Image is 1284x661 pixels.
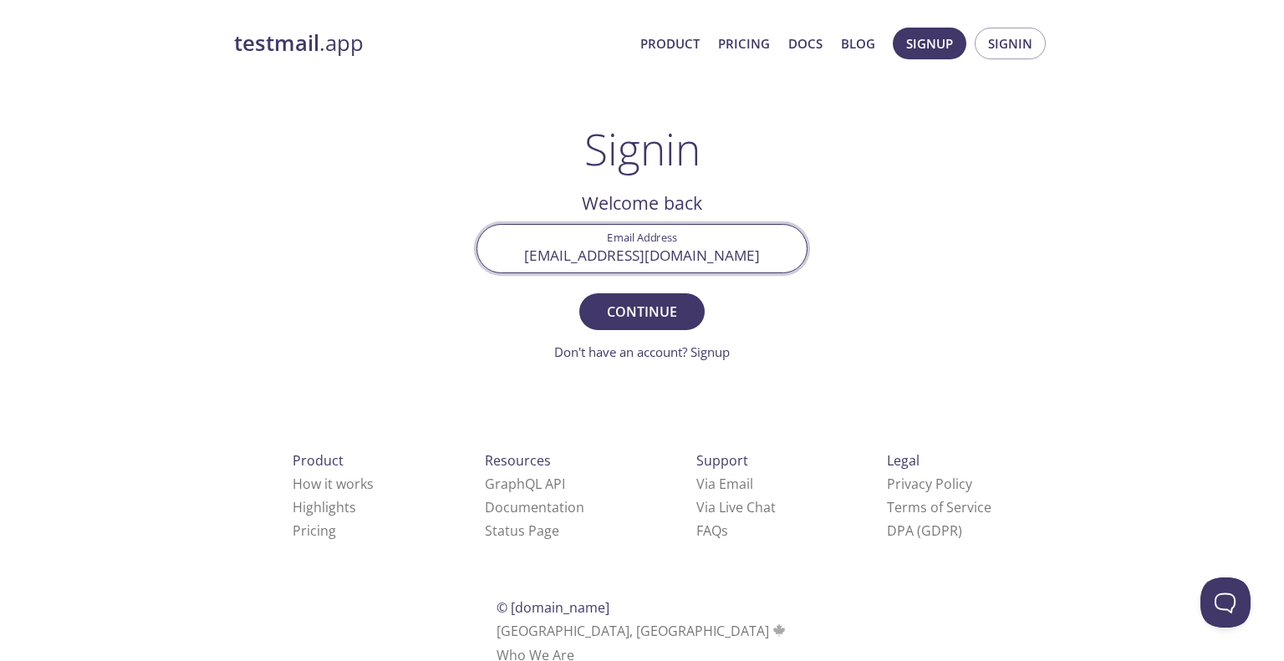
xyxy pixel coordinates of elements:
[293,475,374,493] a: How it works
[234,29,627,58] a: testmail.app
[497,622,788,640] span: [GEOGRAPHIC_DATA], [GEOGRAPHIC_DATA]
[887,451,920,470] span: Legal
[485,498,584,516] a: Documentation
[584,124,701,174] h1: Signin
[841,33,875,54] a: Blog
[975,28,1046,59] button: Signin
[721,521,728,540] span: s
[485,521,559,540] a: Status Page
[598,300,686,323] span: Continue
[696,475,753,493] a: Via Email
[893,28,966,59] button: Signup
[485,451,551,470] span: Resources
[788,33,823,54] a: Docs
[579,293,705,330] button: Continue
[887,521,962,540] a: DPA (GDPR)
[554,343,730,360] a: Don't have an account? Signup
[1200,577,1251,628] iframe: Help Scout Beacon - Open
[696,521,728,540] a: FAQ
[234,28,319,58] strong: testmail
[293,521,336,540] a: Pricing
[497,598,609,617] span: © [DOMAIN_NAME]
[696,498,776,516] a: Via Live Chat
[988,33,1032,54] span: Signin
[887,475,972,493] a: Privacy Policy
[293,451,344,470] span: Product
[476,189,808,217] h2: Welcome back
[906,33,953,54] span: Signup
[718,33,770,54] a: Pricing
[696,451,748,470] span: Support
[640,33,700,54] a: Product
[485,475,565,493] a: GraphQL API
[293,498,356,516] a: Highlights
[887,498,991,516] a: Terms of Service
